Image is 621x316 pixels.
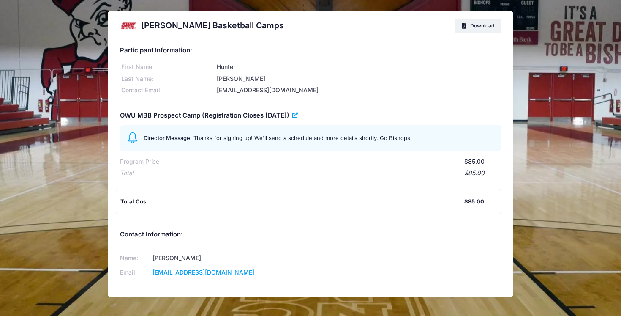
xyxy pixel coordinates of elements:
[292,111,299,119] a: View Registration Details
[120,74,215,83] div: Last Name:
[120,231,501,239] h5: Contact Information:
[120,251,150,265] td: Name:
[133,169,485,178] div: $85.00
[470,22,494,29] span: Download
[141,21,284,30] h2: [PERSON_NAME] Basketball Camps
[120,112,299,120] h5: OWU MBB Prospect Camp (Registration Closes [DATE])
[215,74,501,83] div: [PERSON_NAME]
[120,86,215,95] div: Contact Email:
[464,158,485,165] span: $85.00
[215,63,501,71] div: Hunter
[455,19,501,33] a: Download
[464,198,484,206] div: $85.00
[120,265,150,280] td: Email:
[120,47,501,55] h5: Participant Information:
[120,169,133,178] div: Total
[150,251,300,265] td: [PERSON_NAME]
[120,157,159,166] div: Program Price
[120,63,215,71] div: First Name:
[153,269,254,276] a: [EMAIL_ADDRESS][DOMAIN_NAME]
[193,135,412,141] span: Thanks for signing up! We'll send a schedule and more details shortly. Go Bishops!
[120,198,464,206] div: Total Cost
[215,86,501,95] div: [EMAIL_ADDRESS][DOMAIN_NAME]
[144,135,192,141] span: Director Message:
